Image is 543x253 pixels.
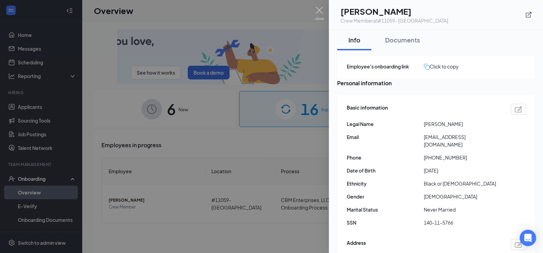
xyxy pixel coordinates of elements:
span: Marital Status [347,206,424,213]
svg: ExternalLink [525,11,532,18]
span: [PERSON_NAME] [424,120,501,128]
span: Date of Birth [347,167,424,174]
span: [DATE] [424,167,501,174]
div: Crew Member at #11059- [GEOGRAPHIC_DATA] [341,17,448,24]
div: Info [344,36,365,44]
img: click-to-copy.71757273a98fde459dfc.svg [424,64,430,69]
span: SSN [347,219,424,226]
div: Open Intercom Messenger [520,230,536,246]
span: Basic information [347,104,388,115]
h1: [PERSON_NAME] [341,5,448,17]
span: [PHONE_NUMBER] [424,154,501,161]
button: Click to copy [424,63,459,70]
span: Employee's onboarding link [347,63,424,70]
span: Ethnicity [347,180,424,187]
span: Gender [347,193,424,200]
span: [EMAIL_ADDRESS][DOMAIN_NAME] [424,133,501,148]
span: Email [347,133,424,141]
span: Legal Name [347,120,424,128]
span: Never Married [424,206,501,213]
span: 140-11-5766 [424,219,501,226]
span: Personal information [337,79,535,87]
span: Phone [347,154,424,161]
span: Address [347,239,366,250]
div: Documents [385,36,420,44]
button: ExternalLink [522,9,535,21]
span: Black or [DEMOGRAPHIC_DATA] [424,180,501,187]
span: [DEMOGRAPHIC_DATA] [424,193,501,200]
